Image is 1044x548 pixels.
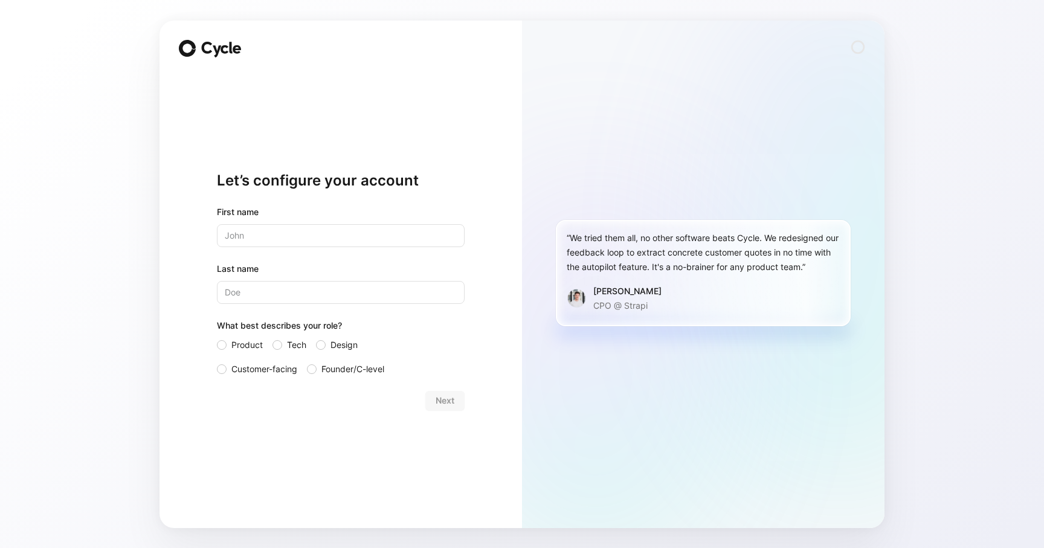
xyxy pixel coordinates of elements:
div: [PERSON_NAME] [593,284,662,298]
div: “We tried them all, no other software beats Cycle. We redesigned our feedback loop to extract con... [567,231,840,274]
div: What best describes your role? [217,318,465,338]
label: Last name [217,262,465,276]
div: First name [217,205,465,219]
span: Customer-facing [231,362,297,376]
h1: Let’s configure your account [217,171,465,190]
input: Doe [217,281,465,304]
p: CPO @ Strapi [593,298,662,313]
span: Founder/C-level [321,362,384,376]
input: John [217,224,465,247]
span: Design [330,338,358,352]
span: Tech [287,338,306,352]
span: Product [231,338,263,352]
